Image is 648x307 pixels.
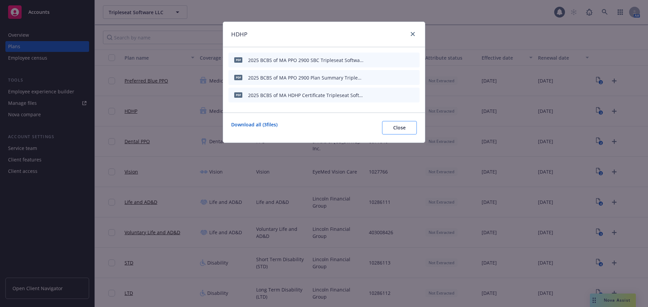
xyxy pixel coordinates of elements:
[234,92,242,97] span: pdf
[411,73,417,83] button: archive file
[248,74,363,81] div: 2025 BCBS of MA PPO 2900 Plan Summary Tripleseat Software.pdf
[411,90,417,100] button: archive file
[376,73,384,83] button: start extraction
[409,30,417,38] a: close
[231,30,247,39] h1: HDHP
[234,57,242,62] span: pdf
[393,124,406,131] span: Close
[376,55,384,65] button: start extraction
[389,90,395,100] button: download file
[376,90,384,100] button: start extraction
[231,121,277,134] a: Download all ( 3 files)
[248,92,363,99] div: 2025 BCBS of MA HDHP Certificate Tripleseat Software.pdf
[389,73,395,83] button: download file
[400,73,406,83] button: preview file
[411,55,417,65] button: archive file
[389,55,395,65] button: download file
[400,90,406,100] button: preview file
[400,55,406,65] button: preview file
[382,121,417,134] button: Close
[234,75,242,80] span: pdf
[248,57,363,64] div: 2025 BCBS of MA PPO 2900 SBC Tripleseat Software.pdf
